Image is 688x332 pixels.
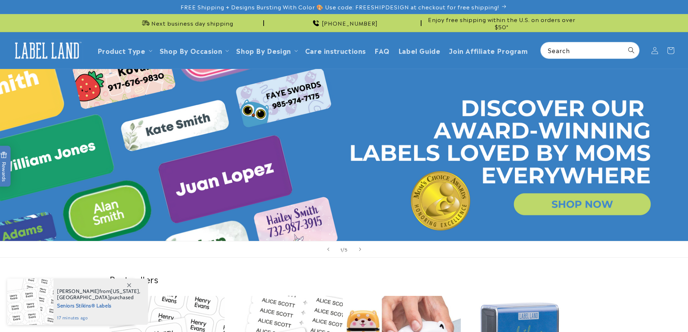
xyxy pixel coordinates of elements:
span: FREE Shipping + Designs Bursting With Color 🎨 Use code: FREESHIPDESIGN at checkout for free shipp... [181,3,499,10]
span: Join Affiliate Program [449,46,528,55]
h2: Best sellers [109,273,579,285]
a: Label Land [8,36,86,64]
span: Next business day shipping [151,20,233,27]
button: Previous slide [320,241,336,257]
span: Care instructions [305,46,366,55]
a: Product Type [98,46,146,55]
span: [GEOGRAPHIC_DATA] [57,294,110,301]
span: [US_STATE] [111,288,139,294]
a: Label Guide [394,42,445,59]
img: Label Land [11,39,83,62]
summary: Shop By Occasion [155,42,232,59]
a: FAQ [370,42,394,59]
a: Care instructions [301,42,370,59]
div: Announcement [424,14,579,32]
a: Shop By Design [236,46,291,55]
span: 5 [345,246,348,253]
span: Label Guide [398,46,441,55]
a: Join Affiliate Program [445,42,532,59]
summary: Product Type [93,42,155,59]
span: 1 [340,246,342,253]
button: Search [623,42,639,58]
span: [PERSON_NAME] [57,288,99,294]
span: Enjoy free shipping within the U.S. on orders over $50* [424,16,579,30]
span: Rewards [0,151,7,181]
span: from , purchased [57,288,140,301]
span: / [342,246,345,253]
button: Next slide [352,241,368,257]
div: Announcement [109,14,264,32]
div: Announcement [267,14,421,32]
span: FAQ [375,46,390,55]
summary: Shop By Design [232,42,300,59]
span: Shop By Occasion [160,46,222,55]
span: [PHONE_NUMBER] [322,20,378,27]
